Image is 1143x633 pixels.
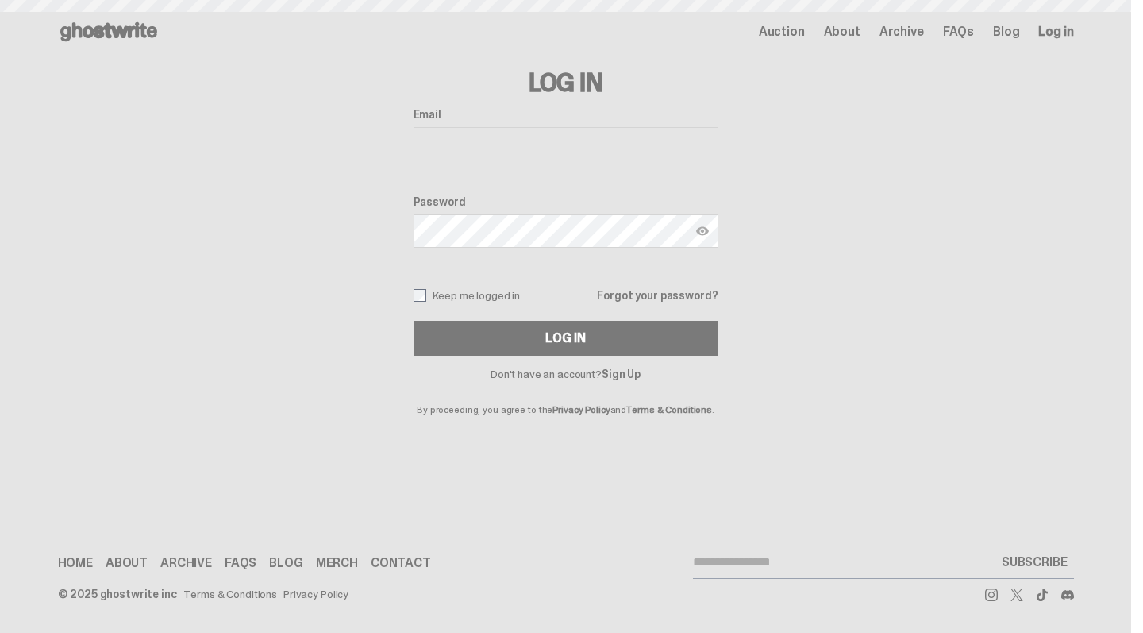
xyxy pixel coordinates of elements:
a: Forgot your password? [597,290,718,301]
a: About [824,25,860,38]
a: FAQs [943,25,974,38]
a: Terms & Conditions [626,403,712,416]
img: Show password [696,225,709,237]
a: Blog [269,557,302,569]
a: About [106,557,148,569]
p: By proceeding, you agree to the and . [414,380,718,415]
a: Privacy Policy [283,589,348,600]
a: Contact [371,557,431,569]
input: Keep me logged in [414,289,426,302]
a: Merch [316,557,358,569]
a: FAQs [225,557,256,569]
button: SUBSCRIBE [995,546,1074,578]
a: Archive [160,557,212,569]
a: Log in [1038,25,1073,38]
a: Auction [759,25,805,38]
a: Privacy Policy [552,403,610,416]
a: Sign Up [602,367,641,381]
div: Log In [545,332,585,345]
a: Blog [993,25,1019,38]
a: Home [58,557,93,569]
div: © 2025 ghostwrite inc [58,589,177,600]
h3: Log In [414,70,718,95]
a: Archive [879,25,924,38]
button: Log In [414,321,718,356]
label: Keep me logged in [414,289,521,302]
p: Don't have an account? [414,369,718,380]
label: Email [414,108,718,121]
label: Password [414,195,718,208]
a: Terms & Conditions [183,589,277,600]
